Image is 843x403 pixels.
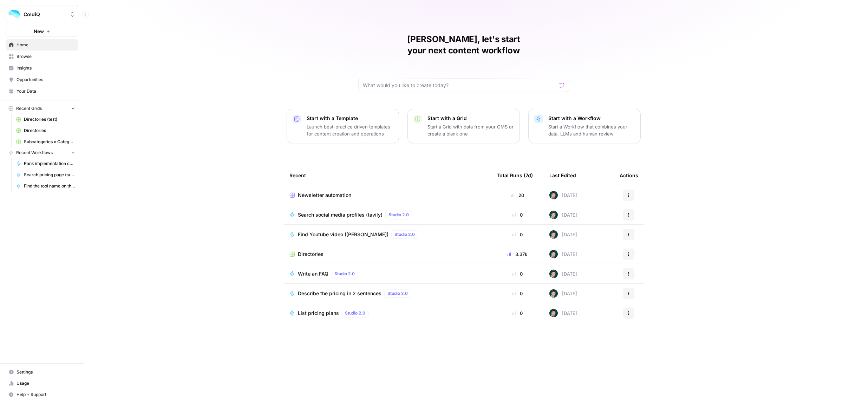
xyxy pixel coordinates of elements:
[298,231,388,238] span: Find Youtube video ([PERSON_NAME])
[298,251,324,258] span: Directories
[6,39,78,51] a: Home
[549,191,558,199] img: 992gdyty1pe6t0j61jgrcag3mgyd
[307,115,393,122] p: Start with a Template
[549,250,577,258] div: [DATE]
[13,136,78,147] a: Subcategories x Categories
[394,231,415,238] span: Studio 2.0
[17,77,75,83] span: Opportunities
[549,270,577,278] div: [DATE]
[289,230,485,239] a: Find Youtube video ([PERSON_NAME])Studio 2.0
[17,53,75,60] span: Browse
[497,166,533,185] div: Total Runs (7d)
[289,211,485,219] a: Search social media profiles (tavily)Studio 2.0
[17,42,75,48] span: Home
[549,309,558,317] img: 992gdyty1pe6t0j61jgrcag3mgyd
[549,230,577,239] div: [DATE]
[549,211,577,219] div: [DATE]
[17,391,75,398] span: Help + Support
[24,183,75,189] span: Find the tool name on the page
[6,6,78,23] button: Workspace: ColdiQ
[24,139,75,145] span: Subcategories x Categories
[334,271,355,277] span: Studio 2.0
[427,115,514,122] p: Start with a Grid
[298,270,328,277] span: Write an FAQ
[528,109,641,143] button: Start with a WorkflowStart a Workflow that combines your data, LLMs and human review
[497,192,538,199] div: 20
[363,82,556,89] input: What would you like to create today?
[388,212,409,218] span: Studio 2.0
[298,310,339,317] span: List pricing plans
[13,180,78,192] a: Find the tool name on the page
[287,109,399,143] button: Start with a TemplateLaunch best-practice driven templates for content creation and operations
[6,103,78,114] button: Recent Grids
[289,166,485,185] div: Recent
[358,34,569,56] h1: [PERSON_NAME], let's start your next content workflow
[549,211,558,219] img: 992gdyty1pe6t0j61jgrcag3mgyd
[6,62,78,74] a: Insights
[24,172,75,178] span: Search pricing page (tavily)
[427,123,514,137] p: Start a Grid with data from your CMS or create a blank one
[549,309,577,317] div: [DATE]
[24,160,75,167] span: Rank implementation complexity (1–5)
[289,289,485,298] a: Describe the pricing in 2 sentencesStudio 2.0
[6,378,78,389] a: Usage
[289,192,485,199] a: Newsletter automation
[6,74,78,85] a: Opportunities
[24,116,75,123] span: Directories (test)
[549,270,558,278] img: 992gdyty1pe6t0j61jgrcag3mgyd
[13,114,78,125] a: Directories (test)
[16,105,42,112] span: Recent Grids
[6,366,78,378] a: Settings
[549,230,558,239] img: 992gdyty1pe6t0j61jgrcag3mgyd
[549,289,558,298] img: 992gdyty1pe6t0j61jgrcag3mgyd
[345,310,365,316] span: Studio 2.0
[620,166,638,185] div: Actions
[24,11,66,18] span: ColdiQ
[548,123,635,137] p: Start a Workflow that combines your data, LLMs and human review
[497,251,538,258] div: 3.37k
[407,109,520,143] button: Start with a GridStart a Grid with data from your CMS or create a blank one
[13,158,78,169] a: Rank implementation complexity (1–5)
[24,127,75,134] span: Directories
[298,192,351,199] span: Newsletter automation
[298,290,381,297] span: Describe the pricing in 2 sentences
[13,169,78,180] a: Search pricing page (tavily)
[6,389,78,400] button: Help + Support
[6,86,78,97] a: Your Data
[549,250,558,258] img: 992gdyty1pe6t0j61jgrcag3mgyd
[289,270,485,278] a: Write an FAQStudio 2.0
[6,147,78,158] button: Recent Workflows
[13,125,78,136] a: Directories
[387,290,408,297] span: Studio 2.0
[6,51,78,62] a: Browse
[549,166,576,185] div: Last Edited
[548,115,635,122] p: Start with a Workflow
[289,309,485,317] a: List pricing plansStudio 2.0
[497,290,538,297] div: 0
[549,289,577,298] div: [DATE]
[549,191,577,199] div: [DATE]
[497,231,538,238] div: 0
[497,310,538,317] div: 0
[17,369,75,375] span: Settings
[6,26,78,37] button: New
[16,150,53,156] span: Recent Workflows
[497,270,538,277] div: 0
[8,8,21,21] img: ColdiQ Logo
[307,123,393,137] p: Launch best-practice driven templates for content creation and operations
[17,380,75,387] span: Usage
[17,65,75,71] span: Insights
[497,211,538,218] div: 0
[289,251,485,258] a: Directories
[17,88,75,94] span: Your Data
[298,211,383,218] span: Search social media profiles (tavily)
[34,28,44,35] span: New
